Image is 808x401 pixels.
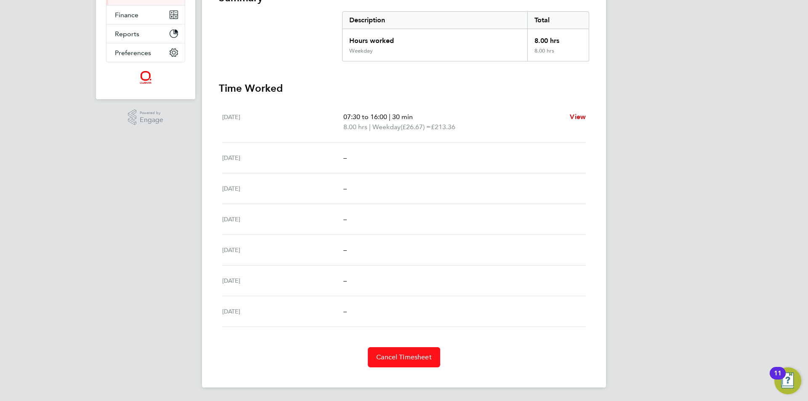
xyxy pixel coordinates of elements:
div: Weekday [349,48,373,54]
span: Preferences [115,49,151,57]
div: Summary [342,11,589,61]
span: 8.00 hrs [343,123,367,131]
div: [DATE] [222,183,343,194]
span: View [570,113,586,121]
div: Description [343,12,527,29]
span: Weekday [372,122,401,132]
div: [DATE] [222,245,343,255]
span: – [343,215,347,223]
div: 11 [774,373,781,384]
span: 07:30 to 16:00 [343,113,387,121]
div: [DATE] [222,153,343,163]
span: | [369,123,371,131]
span: (£26.67) = [401,123,431,131]
div: Hours worked [343,29,527,48]
span: Powered by [140,109,163,117]
button: Finance [106,5,185,24]
span: | [389,113,391,121]
span: – [343,276,347,284]
span: – [343,154,347,162]
a: View [570,112,586,122]
span: – [343,184,347,192]
button: Reports [106,24,185,43]
span: £213.36 [431,123,455,131]
div: [DATE] [222,214,343,224]
button: Open Resource Center, 11 new notifications [774,367,801,394]
button: Cancel Timesheet [368,347,440,367]
span: Engage [140,117,163,124]
span: Cancel Timesheet [376,353,432,361]
img: quantacontracts-logo-retina.png [139,71,151,84]
span: Finance [115,11,138,19]
div: 8.00 hrs [527,29,589,48]
div: [DATE] [222,276,343,286]
h3: Time Worked [219,82,589,95]
div: [DATE] [222,112,343,132]
a: Powered byEngage [128,109,164,125]
div: 8.00 hrs [527,48,589,61]
span: – [343,307,347,315]
div: Total [527,12,589,29]
div: [DATE] [222,306,343,316]
span: – [343,246,347,254]
span: Reports [115,30,139,38]
span: 30 min [392,113,413,121]
button: Preferences [106,43,185,62]
a: Go to home page [106,71,185,84]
